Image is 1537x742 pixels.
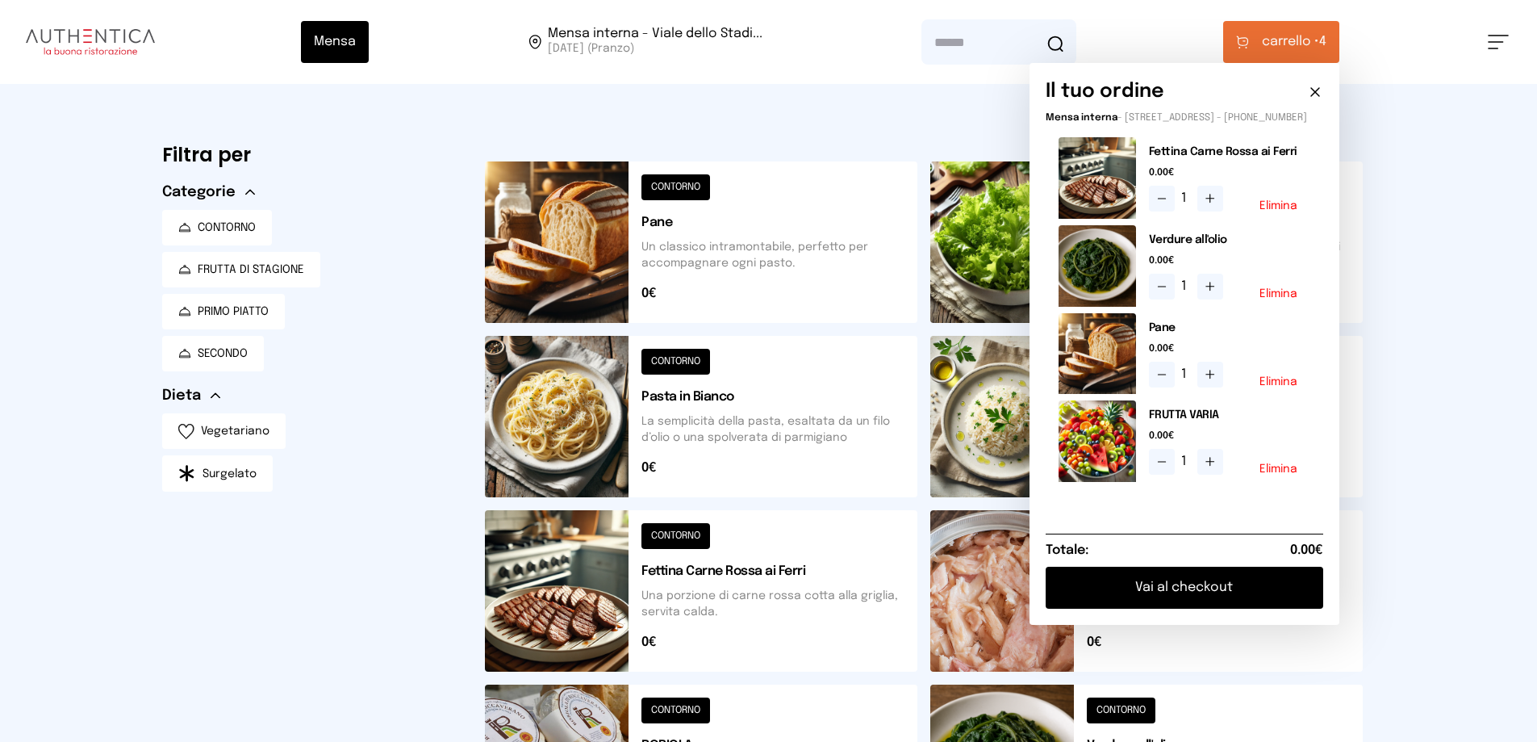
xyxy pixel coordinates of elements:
h2: Verdure all'olio [1149,232,1310,248]
img: media [1059,137,1136,219]
h6: Totale: [1046,541,1088,560]
span: [DATE] (Pranzo) [548,40,762,57]
span: CONTORNO [198,220,256,236]
button: Categorie [162,181,255,203]
img: media [1059,313,1136,395]
h6: Filtra per [162,142,459,168]
h2: FRUTTA VARIA [1149,407,1310,423]
span: Viale dello Stadio, 77, 05100 Terni TR, Italia [548,27,762,57]
button: Mensa [301,21,369,63]
button: Elimina [1259,200,1297,212]
button: PRIMO PIATTO [162,294,285,329]
button: carrello •4 [1223,21,1339,63]
span: Vegetariano [201,423,269,439]
button: CONTORNO [162,210,272,245]
span: SECONDO [198,346,248,362]
h6: Il tuo ordine [1046,79,1164,105]
img: media [1059,400,1136,482]
span: 0.00€ [1149,166,1310,179]
span: Dieta [162,384,201,407]
button: FRUTTA DI STAGIONE [162,252,320,287]
button: Elimina [1259,288,1297,300]
button: Vai al checkout [1046,567,1323,609]
span: carrello • [1262,32,1319,52]
button: Dieta [162,384,220,407]
span: 1 [1181,277,1191,296]
h2: Pane [1149,320,1310,336]
span: 1 [1181,365,1191,384]
span: 0.00€ [1290,541,1323,560]
button: Elimina [1259,376,1297,388]
span: 0.00€ [1149,430,1310,442]
h2: Fettina Carne Rossa ai Ferri [1149,144,1310,160]
span: 1 [1181,189,1191,208]
button: Elimina [1259,463,1297,475]
img: logo.8f33a47.png [26,29,155,55]
span: FRUTTA DI STAGIONE [198,262,304,278]
span: Categorie [162,181,236,203]
span: 0.00€ [1149,342,1310,355]
span: 4 [1262,32,1326,52]
button: Vegetariano [162,413,286,449]
span: 1 [1181,452,1191,472]
img: media [1059,225,1136,307]
span: Mensa interna [1046,113,1117,123]
span: PRIMO PIATTO [198,304,269,320]
span: Surgelato [203,466,257,482]
button: SECONDO [162,336,264,371]
span: 0.00€ [1149,254,1310,267]
p: - [STREET_ADDRESS] - [PHONE_NUMBER] [1046,111,1323,124]
button: Surgelato [162,455,273,492]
